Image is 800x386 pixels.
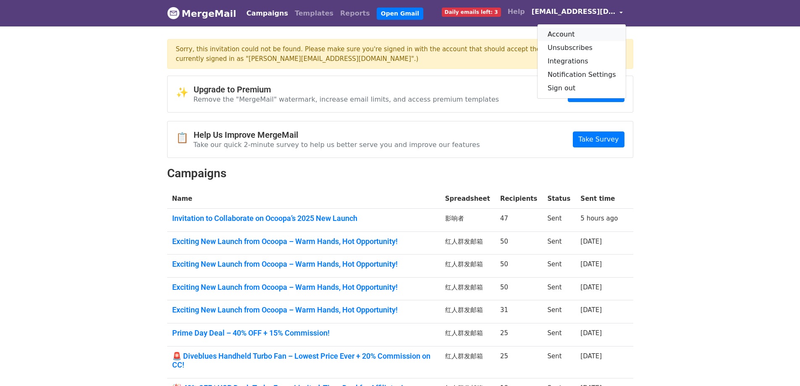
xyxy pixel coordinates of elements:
[172,237,435,246] a: Exciting New Launch from Ocoopa – Warm Hands, Hot Opportunity!
[167,7,180,19] img: MergeMail logo
[538,28,626,41] a: Account
[538,55,626,68] a: Integrations
[580,329,602,337] a: [DATE]
[194,130,480,140] h4: Help Us Improve MergeMail
[495,277,543,300] td: 50
[537,24,627,99] div: [EMAIL_ADDRESS][DOMAIN_NAME]
[440,231,495,255] td: 红人群发邮箱
[580,260,602,268] a: [DATE]
[758,346,800,386] iframe: Chat Widget
[167,189,440,209] th: Name
[542,231,575,255] td: Sent
[495,189,543,209] th: Recipients
[580,352,602,360] a: [DATE]
[542,255,575,278] td: Sent
[542,346,575,378] td: Sent
[377,8,423,20] a: Open Gmail
[194,140,480,149] p: Take our quick 2-minute survey to help us better serve you and improve our features
[243,5,291,22] a: Campaigns
[538,41,626,55] a: Unsubscribes
[167,5,236,22] a: MergeMail
[440,323,495,347] td: 红人群发邮箱
[542,300,575,323] td: Sent
[194,84,499,95] h4: Upgrade to Premium
[495,346,543,378] td: 25
[758,346,800,386] div: 聊天小组件
[495,231,543,255] td: 50
[528,3,627,23] a: [EMAIL_ADDRESS][DOMAIN_NAME]
[580,284,602,291] a: [DATE]
[580,306,602,314] a: [DATE]
[580,215,618,222] a: 5 hours ago
[532,7,616,17] span: [EMAIL_ADDRESS][DOMAIN_NAME]
[440,277,495,300] td: 红人群发邮箱
[542,209,575,232] td: Sent
[172,305,435,315] a: Exciting New Launch from Ocoopa – Warm Hands, Hot Opportunity!
[176,87,194,99] span: ✨
[176,45,616,63] div: Sorry, this invitation could not be found. Please make sure you're signed in with the account tha...
[438,3,504,20] a: Daily emails left: 3
[495,255,543,278] td: 50
[172,352,435,370] a: 🚨 Diveblues Handheld Turbo Fan – Lowest Price Ever + 20% Commission on CC!
[573,131,624,147] a: Take Survey
[504,3,528,20] a: Help
[580,238,602,245] a: [DATE]
[440,300,495,323] td: 红人群发邮箱
[542,323,575,347] td: Sent
[172,260,435,269] a: Exciting New Launch from Ocoopa – Warm Hands, Hot Opportunity!
[442,8,501,17] span: Daily emails left: 3
[440,189,495,209] th: Spreadsheet
[440,346,495,378] td: 红人群发邮箱
[495,323,543,347] td: 25
[172,328,435,338] a: Prime Day Deal – 40% OFF + 15% Commission!
[172,283,435,292] a: Exciting New Launch from Ocoopa – Warm Hands, Hot Opportunity!
[495,300,543,323] td: 31
[538,68,626,81] a: Notification Settings
[542,277,575,300] td: Sent
[575,189,623,209] th: Sent time
[542,189,575,209] th: Status
[440,209,495,232] td: 影响者
[194,95,499,104] p: Remove the "MergeMail" watermark, increase email limits, and access premium templates
[495,209,543,232] td: 47
[167,166,633,181] h2: Campaigns
[291,5,337,22] a: Templates
[337,5,373,22] a: Reports
[176,132,194,144] span: 📋
[440,255,495,278] td: 红人群发邮箱
[538,81,626,95] a: Sign out
[172,214,435,223] a: Invitation to Collaborate on Ocoopa’s 2025 New Launch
